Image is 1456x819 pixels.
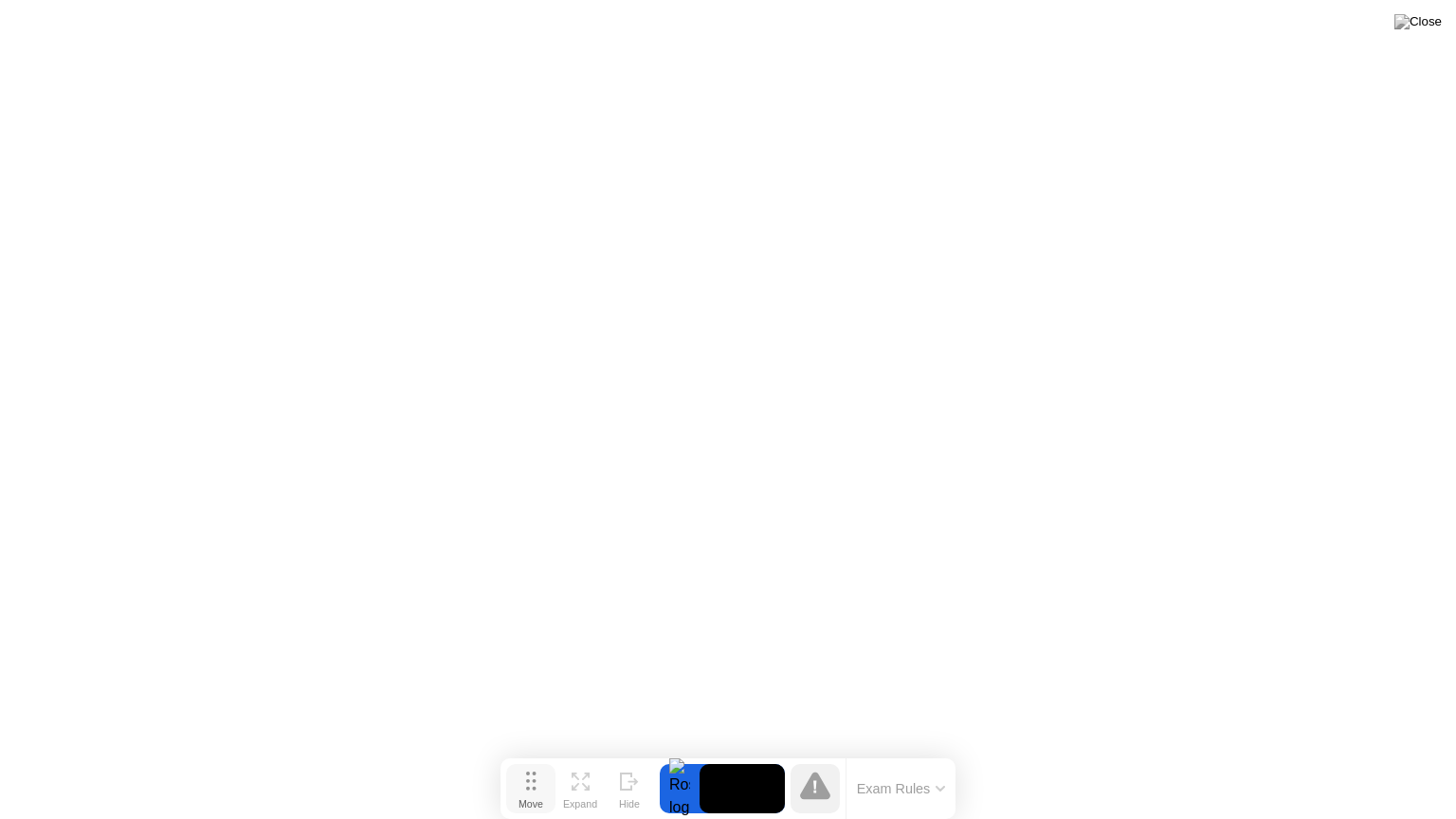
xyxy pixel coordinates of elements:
button: Exam Rules [851,780,952,797]
button: Move [506,764,555,813]
div: Hide [619,798,640,810]
button: Expand [555,764,605,813]
div: Expand [563,798,597,810]
button: Hide [605,764,654,813]
div: Move [519,798,543,810]
img: Close [1394,14,1442,29]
